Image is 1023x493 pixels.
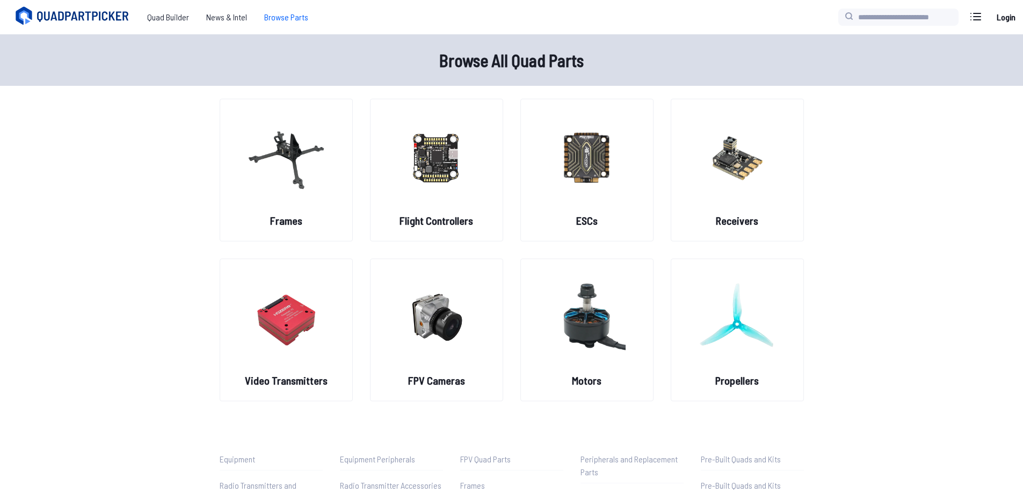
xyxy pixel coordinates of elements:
[220,453,323,466] p: Equipment
[699,270,776,364] img: image of category
[398,270,475,364] img: image of category
[701,479,804,492] a: Pre-Built Quads and Kits
[139,6,198,28] a: Quad Builder
[408,373,465,388] h2: FPV Cameras
[548,270,626,364] img: image of category
[520,259,654,401] a: image of categoryMotors
[340,453,443,466] p: Equipment Peripherals
[460,453,563,466] p: FPV Quad Parts
[572,373,601,388] h2: Motors
[715,373,759,388] h2: Propellers
[220,99,353,241] a: image of categoryFrames
[248,110,325,204] img: image of category
[398,110,475,204] img: image of category
[340,479,443,492] a: Radio Transmitter Accessories
[993,6,1019,28] a: Login
[370,99,503,241] a: image of categoryFlight Controllers
[671,99,804,241] a: image of categoryReceivers
[248,270,325,364] img: image of category
[245,373,328,388] h2: Video Transmitters
[716,213,758,228] h2: Receivers
[400,213,473,228] h2: Flight Controllers
[701,453,804,466] p: Pre-Built Quads and Kits
[671,259,804,401] a: image of categoryPropellers
[220,259,353,401] a: image of categoryVideo Transmitters
[270,213,302,228] h2: Frames
[520,99,654,241] a: image of categoryESCs
[701,480,781,490] span: Pre-Built Quads and Kits
[581,453,684,479] p: Peripherals and Replacement Parts
[460,480,485,490] span: Frames
[576,213,598,228] h2: ESCs
[548,110,626,204] img: image of category
[460,479,563,492] a: Frames
[699,110,776,204] img: image of category
[198,6,256,28] a: News & Intel
[340,480,441,490] span: Radio Transmitter Accessories
[370,259,503,401] a: image of categoryFPV Cameras
[168,47,855,73] h1: Browse All Quad Parts
[256,6,317,28] a: Browse Parts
